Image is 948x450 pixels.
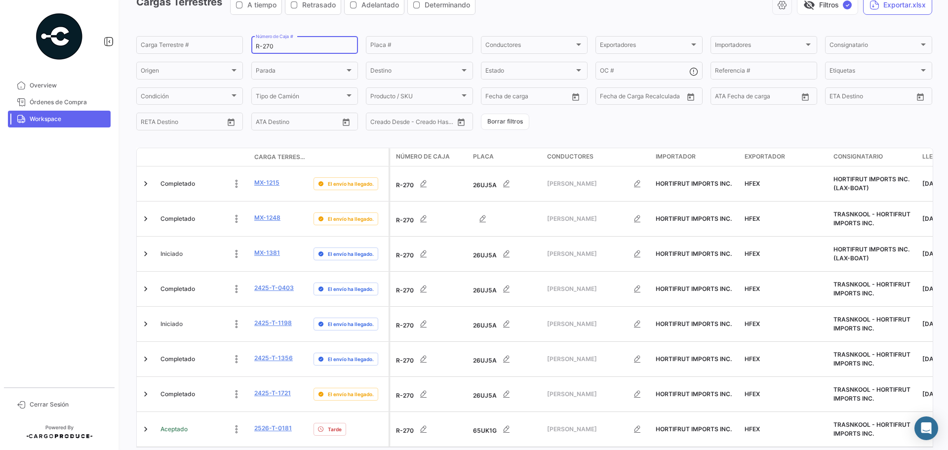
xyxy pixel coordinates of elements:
a: Órdenes de Compra [8,94,111,111]
span: [PERSON_NAME] [547,179,628,188]
a: Expand/Collapse Row [141,319,151,329]
span: Placa [473,152,494,161]
datatable-header-cell: Estado [157,153,250,161]
input: ATA Hasta [752,94,791,101]
a: 2425-T-1198 [254,319,292,327]
span: HFEX [745,390,760,398]
span: Carga Terrestre # [254,153,306,162]
button: Open calendar [454,115,469,129]
input: Desde [829,94,847,101]
datatable-header-cell: Placa [469,148,543,166]
input: ATA Hasta [293,120,332,126]
span: HORTIFRUT IMPORTS INC. [656,320,732,327]
span: Consignatario [829,43,918,50]
span: HORTIFRUT IMPORTS INC. [656,425,732,433]
datatable-header-cell: Consignatario [829,148,918,166]
a: Overview [8,77,111,94]
a: MX-1215 [254,178,279,187]
span: Condición [141,94,230,101]
div: 26UJ5A [473,279,539,299]
span: Exportadores [600,43,689,50]
span: Conductores [547,152,593,161]
a: Workspace [8,111,111,127]
span: HORTIFRUT IMPORTS INC. [656,250,732,257]
div: 26UJ5A [473,384,539,404]
span: El envío ha llegado. [328,180,374,188]
span: HFEX [745,180,760,187]
input: Desde [485,94,503,101]
datatable-header-cell: Número de Caja [390,148,469,166]
div: 65UK1G [473,419,539,439]
input: Creado Hasta [414,120,453,126]
span: Etiquetas [829,69,918,76]
a: Expand/Collapse Row [141,284,151,294]
span: El envío ha llegado. [328,285,374,293]
a: Expand/Collapse Row [141,249,151,259]
a: 2425-T-1356 [254,354,293,363]
span: Número de Caja [396,152,450,161]
span: HORTIFRUT IMPORTS INC. [656,180,732,187]
span: Exportador [745,152,785,161]
span: HORTIFRUT IMPORTS INC. (LAX-BOAT) [833,175,909,192]
a: Expand/Collapse Row [141,214,151,224]
input: ATA Desde [256,120,286,126]
span: HORTIFRUT IMPORTS INC. [656,355,732,363]
button: Open calendar [913,89,928,104]
div: R-270 [396,174,465,194]
a: MX-1381 [254,248,280,257]
span: TRASNKOOL - HORTIFRUT IMPORTS INC. [833,316,910,332]
span: HFEX [745,215,760,222]
span: HFEX [745,425,760,433]
span: [PERSON_NAME] [547,285,628,293]
span: HORTIFRUT IMPORTS INC. [656,390,732,398]
span: El envío ha llegado. [328,355,374,363]
input: Hasta [854,94,894,101]
span: El envío ha llegado. [328,215,374,223]
div: 26UJ5A [473,349,539,369]
input: Hasta [510,94,550,101]
div: R-270 [396,279,465,299]
span: Importadores [715,43,804,50]
span: El envío ha llegado. [328,320,374,328]
datatable-header-cell: Delay Status [310,153,389,161]
div: R-270 [396,384,465,404]
span: HORTIFRUT IMPORTS INC. [656,215,732,222]
a: 2526-T-0181 [254,424,292,433]
span: TRASNKOOL - HORTIFRUT IMPORTS INC. [833,210,910,227]
div: R-270 [396,244,465,264]
span: HFEX [745,285,760,292]
a: Expand/Collapse Row [141,424,151,434]
span: Parada [256,69,345,76]
div: 26UJ5A [473,174,539,194]
a: Expand/Collapse Row [141,354,151,364]
span: Aceptado [160,425,188,434]
button: Open calendar [339,115,354,129]
span: Destino [370,69,459,76]
div: 26UJ5A [473,244,539,264]
span: [PERSON_NAME] [547,249,628,258]
datatable-header-cell: Importador [652,148,741,166]
span: Completado [160,214,195,223]
span: Workspace [30,115,107,123]
div: R-270 [396,419,465,439]
span: Completado [160,390,195,399]
span: Completado [160,285,195,293]
span: Completado [160,355,195,364]
a: 2425-T-1721 [254,389,291,398]
span: Iniciado [160,320,183,328]
span: Completado [160,179,195,188]
span: TRASNKOOL - HORTIFRUT IMPORTS INC. [833,386,910,402]
input: Creado Desde [370,120,407,126]
span: HFEX [745,320,760,327]
span: ✓ [843,0,852,9]
datatable-header-cell: Carga Terrestre # [250,149,310,165]
span: El envío ha llegado. [328,390,374,398]
button: Open calendar [683,89,698,104]
span: HFEX [745,355,760,363]
span: Consignatario [833,152,883,161]
span: Origen [141,69,230,76]
img: powered-by.png [35,12,84,61]
span: HORTIFRUT IMPORTS INC. (LAX-BOAT) [833,245,909,262]
button: Borrar filtros [481,114,529,130]
button: Open calendar [224,115,238,129]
